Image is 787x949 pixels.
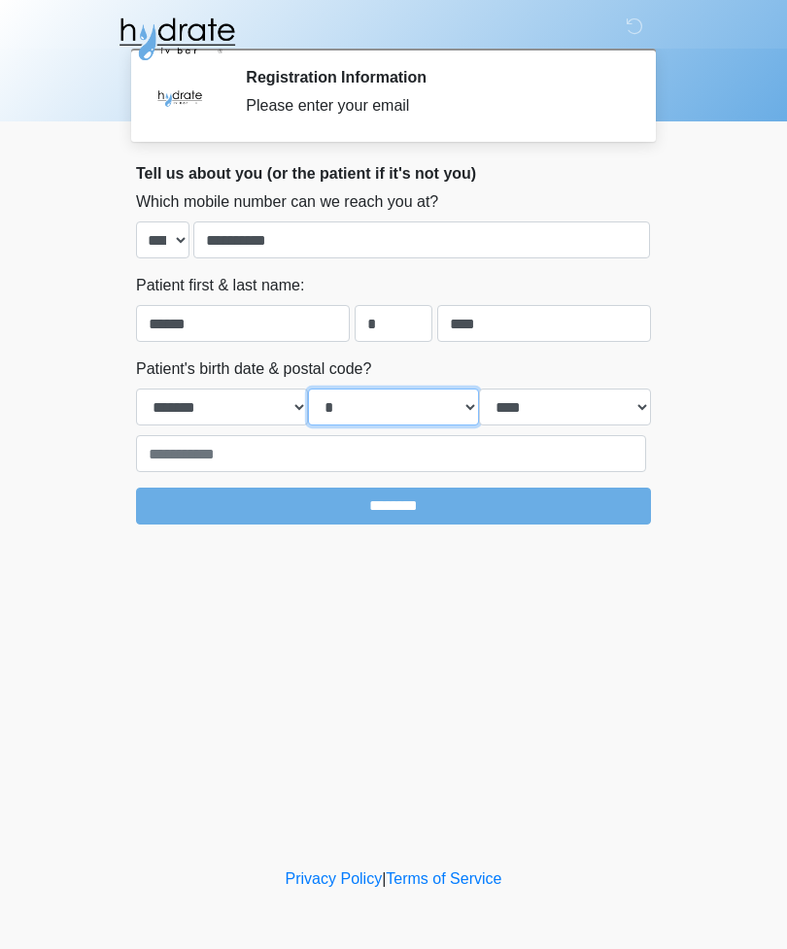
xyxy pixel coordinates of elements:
[386,870,501,887] a: Terms of Service
[136,164,651,183] h2: Tell us about you (or the patient if it's not you)
[382,870,386,887] a: |
[117,15,237,63] img: Hydrate IV Bar - Fort Collins Logo
[136,274,304,297] label: Patient first & last name:
[286,870,383,887] a: Privacy Policy
[136,190,438,214] label: Which mobile number can we reach you at?
[246,94,622,118] div: Please enter your email
[151,68,209,126] img: Agent Avatar
[136,357,371,381] label: Patient's birth date & postal code?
